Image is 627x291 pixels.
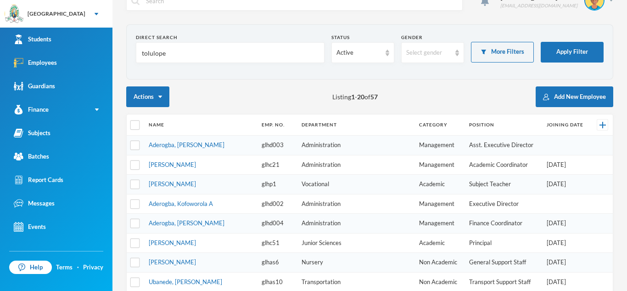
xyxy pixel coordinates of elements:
[351,93,355,101] b: 1
[257,155,297,175] td: glhc21
[297,155,414,175] td: Administration
[542,175,591,194] td: [DATE]
[599,122,606,128] img: +
[149,258,196,266] a: [PERSON_NAME]
[149,200,213,207] a: Aderogba, Kofoworola A
[149,219,224,227] a: Aderogba, [PERSON_NAME]
[465,233,542,253] td: Principal
[465,114,542,136] th: Position
[401,34,464,41] div: Gender
[297,114,414,136] th: Department
[465,175,542,194] td: Subject Teacher
[14,222,46,232] div: Events
[465,136,542,155] td: Asst. Executive Director
[500,2,577,9] div: [EMAIL_ADDRESS][DOMAIN_NAME]
[257,175,297,194] td: glhp1
[542,233,591,253] td: [DATE]
[257,114,297,136] th: Emp. No.
[414,214,465,234] td: Management
[28,10,85,18] div: [GEOGRAPHIC_DATA]
[297,233,414,253] td: Junior Sciences
[14,58,57,68] div: Employees
[542,214,591,234] td: [DATE]
[149,161,196,168] a: [PERSON_NAME]
[297,214,414,234] td: Administration
[541,42,604,63] button: Apply Filter
[136,34,325,41] div: Direct Search
[14,34,51,44] div: Students
[465,214,542,234] td: Finance Coordinator
[297,136,414,155] td: Administration
[465,194,542,214] td: Executive Director
[14,175,63,185] div: Report Cards
[77,263,79,272] div: ·
[370,93,378,101] b: 57
[56,263,73,272] a: Terms
[14,128,50,138] div: Subjects
[414,175,465,194] td: Academic
[149,239,196,246] a: [PERSON_NAME]
[465,253,542,273] td: General Support Staff
[542,253,591,273] td: [DATE]
[542,155,591,175] td: [DATE]
[297,194,414,214] td: Administration
[332,92,378,102] span: Listing - of
[414,194,465,214] td: Management
[257,233,297,253] td: glhc51
[149,278,222,285] a: Ubanede, [PERSON_NAME]
[126,86,169,107] button: Actions
[149,180,196,188] a: [PERSON_NAME]
[144,114,257,136] th: Name
[471,42,534,63] button: More Filters
[9,261,52,274] a: Help
[83,263,103,272] a: Privacy
[406,48,451,57] div: Select gender
[14,199,55,208] div: Messages
[149,141,224,148] a: Aderogba, [PERSON_NAME]
[357,93,364,101] b: 20
[14,81,55,91] div: Guardians
[336,48,381,57] div: Active
[465,155,542,175] td: Academic Coordinator
[257,194,297,214] td: glhd002
[257,253,297,273] td: glhas6
[14,152,49,161] div: Batches
[414,233,465,253] td: Academic
[331,34,394,41] div: Status
[297,253,414,273] td: Nursery
[414,155,465,175] td: Management
[141,43,319,63] input: Name, Emp. No, Phone number, Email Address
[297,175,414,194] td: Vocational
[14,105,49,114] div: Finance
[5,5,23,23] img: logo
[542,114,591,136] th: Joining Date
[257,136,297,155] td: glhd003
[414,253,465,273] td: Non Academic
[414,114,465,136] th: Category
[257,214,297,234] td: glhd004
[414,136,465,155] td: Management
[536,86,613,107] button: Add New Employee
